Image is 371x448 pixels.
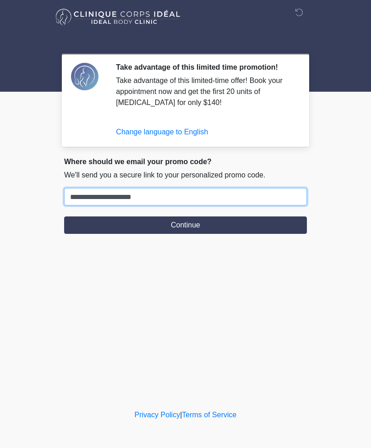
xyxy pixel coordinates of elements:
[182,411,236,419] a: Terms of Service
[71,63,98,90] img: Agent Avatar
[135,411,180,419] a: Privacy Policy
[116,63,293,72] h2: Take advantage of this limited time promotion!
[55,7,181,28] img: Ideal Body Clinic Logo
[116,128,208,136] a: Change language to English
[180,411,182,419] a: |
[64,170,307,181] p: We'll send you a secure link to your personalized promo code.
[57,33,314,50] h1: ‎
[64,157,307,166] h2: Where should we email your promo code?
[64,216,307,234] button: Continue
[116,75,293,108] div: Take advantage of this limited-time offer! Book your appointment now and get the first 20 units o...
